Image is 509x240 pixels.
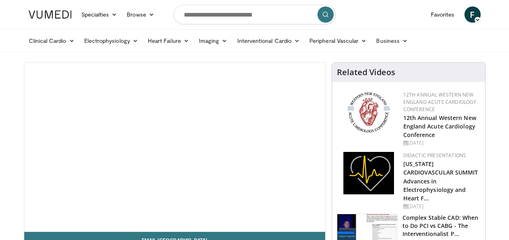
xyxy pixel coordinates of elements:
input: Search topics, interventions [174,5,336,24]
a: Imaging [194,33,232,49]
img: 0954f259-7907-4053-a817-32a96463ecc8.png.150x105_q85_autocrop_double_scale_upscale_version-0.2.png [346,91,391,134]
a: 12th Annual Western New England Acute Cardiology Conference [403,114,476,139]
a: F [464,6,481,23]
video-js: Video Player [24,63,325,232]
div: Didactic Presentations [403,152,479,159]
a: Business [371,33,413,49]
a: Specialties [77,6,122,23]
a: Clinical Cardio [24,33,79,49]
a: Interventional Cardio [232,33,305,49]
a: 12th Annual Western New England Acute Cardiology Conference [403,91,477,113]
a: Browse [122,6,159,23]
a: Peripheral Vascular [305,33,371,49]
div: [DATE] [403,203,479,210]
a: Favorites [426,6,460,23]
img: VuMedi Logo [29,11,72,19]
a: Electrophysiology [79,33,143,49]
div: [DATE] [403,139,479,147]
a: [US_STATE] CARDIOVASCULAR SUMMIT Advances in Electrophysiology and Heart F… [403,160,478,202]
h4: Related Videos [337,67,395,77]
h3: Complex Stable CAD: When to Do PCI vs CABG - The Interventionalist P… [403,214,480,238]
a: Heart Failure [143,33,194,49]
img: 1860aa7a-ba06-47e3-81a4-3dc728c2b4cf.png.150x105_q85_autocrop_double_scale_upscale_version-0.2.png [343,152,394,194]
